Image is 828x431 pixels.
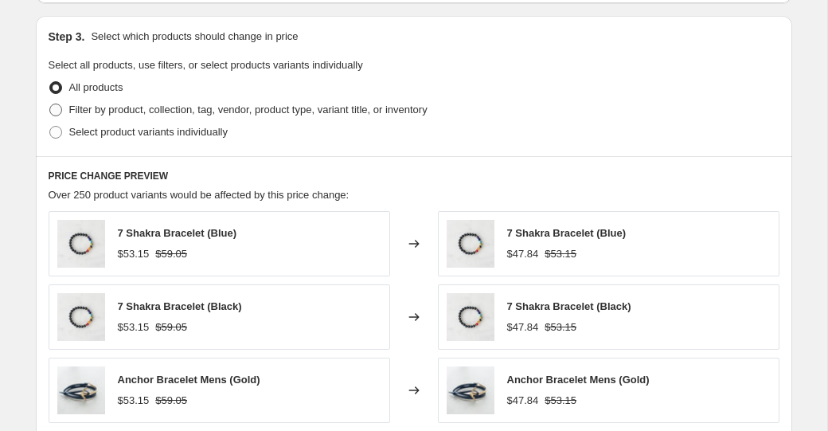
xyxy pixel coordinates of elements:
div: $47.84 [507,393,539,409]
span: 7 Shakra Bracelet (Blue) [118,227,237,239]
div: $47.84 [507,246,539,262]
img: 7-chakra-bracelet_925x_29219fd1-05f6-42be-ba87-953b4eb1e34e_80x.jpg [57,293,105,341]
h2: Step 3. [49,29,85,45]
strike: $59.05 [155,246,187,262]
img: anchor-bracelet-mens_925x_e880f45b-7b2e-43ac-aaf2-bfdc561374a9_80x.jpg [447,366,494,414]
span: Select product variants individually [69,126,228,138]
span: 7 Shakra Bracelet (Black) [118,300,242,312]
span: Select all products, use filters, or select products variants individually [49,59,363,71]
span: Anchor Bracelet Mens (Gold) [118,374,260,386]
span: 7 Shakra Bracelet (Blue) [507,227,627,239]
div: $47.84 [507,319,539,335]
strike: $59.05 [155,319,187,335]
span: Over 250 product variants would be affected by this price change: [49,189,350,201]
img: 7-chakra-bracelet_925x_29219fd1-05f6-42be-ba87-953b4eb1e34e_80x.jpg [57,220,105,268]
span: Filter by product, collection, tag, vendor, product type, variant title, or inventory [69,104,428,116]
strike: $53.15 [545,319,576,335]
span: All products [69,81,123,93]
div: $53.15 [118,393,150,409]
h6: PRICE CHANGE PREVIEW [49,170,779,182]
span: 7 Shakra Bracelet (Black) [507,300,631,312]
strike: $53.15 [545,393,576,409]
span: Anchor Bracelet Mens (Gold) [507,374,650,386]
img: 7-chakra-bracelet_925x_29219fd1-05f6-42be-ba87-953b4eb1e34e_80x.jpg [447,220,494,268]
div: $53.15 [118,319,150,335]
p: Select which products should change in price [91,29,298,45]
strike: $59.05 [155,393,187,409]
div: $53.15 [118,246,150,262]
img: 7-chakra-bracelet_925x_29219fd1-05f6-42be-ba87-953b4eb1e34e_80x.jpg [447,293,494,341]
strike: $53.15 [545,246,576,262]
img: anchor-bracelet-mens_925x_e880f45b-7b2e-43ac-aaf2-bfdc561374a9_80x.jpg [57,366,105,414]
